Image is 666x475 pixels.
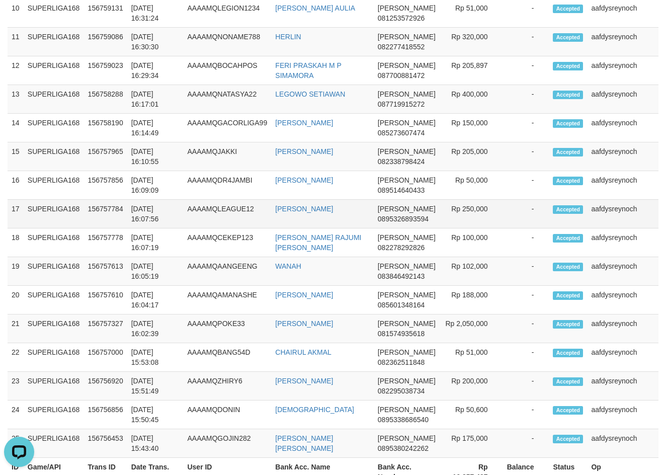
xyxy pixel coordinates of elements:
[378,444,429,452] span: Copy 0895380242262 to clipboard
[440,142,503,171] td: Rp 205,000
[84,171,127,200] td: 156757856
[503,314,549,343] td: -
[378,71,425,80] span: Copy 087700881472 to clipboard
[183,372,271,401] td: AAAAMQZHIRY6
[275,61,341,80] a: FERI PRASKAH M P SIMAMORA
[553,33,583,42] span: Accepted
[378,406,436,414] span: [PERSON_NAME]
[587,343,658,372] td: aafdysreynoch
[8,114,24,142] td: 14
[275,262,301,270] a: WANAH
[587,171,658,200] td: aafdysreynoch
[553,119,583,128] span: Accepted
[8,314,24,343] td: 21
[84,200,127,228] td: 156757784
[587,429,658,458] td: aafdysreynoch
[553,91,583,99] span: Accepted
[587,372,658,401] td: aafdysreynoch
[440,171,503,200] td: Rp 50,000
[440,286,503,314] td: Rp 188,000
[275,176,333,184] a: [PERSON_NAME]
[4,4,34,34] button: Open LiveChat chat widget
[127,200,184,228] td: [DATE] 16:07:56
[378,233,436,242] span: [PERSON_NAME]
[127,171,184,200] td: [DATE] 16:09:09
[84,343,127,372] td: 156757000
[378,387,425,395] span: Copy 082295038734 to clipboard
[553,377,583,386] span: Accepted
[8,257,24,286] td: 19
[440,228,503,257] td: Rp 100,000
[8,28,24,56] td: 11
[378,186,425,194] span: Copy 089514640433 to clipboard
[378,147,436,155] span: [PERSON_NAME]
[127,114,184,142] td: [DATE] 16:14:49
[378,272,425,280] span: Copy 083846492143 to clipboard
[378,43,425,51] span: Copy 082277418552 to clipboard
[553,263,583,271] span: Accepted
[378,330,425,338] span: Copy 081574935618 to clipboard
[183,85,271,114] td: AAAAMQNATASYA22
[378,244,425,252] span: Copy 082278292826 to clipboard
[587,114,658,142] td: aafdysreynoch
[440,429,503,458] td: Rp 175,000
[8,200,24,228] td: 17
[587,28,658,56] td: aafdysreynoch
[378,291,436,299] span: [PERSON_NAME]
[24,429,84,458] td: SUPERLIGA168
[503,56,549,85] td: -
[587,56,658,85] td: aafdysreynoch
[275,33,301,41] a: HERLIN
[24,343,84,372] td: SUPERLIGA168
[183,257,271,286] td: AAAAMQAANGEENG
[378,129,425,137] span: Copy 085273607474 to clipboard
[503,114,549,142] td: -
[183,228,271,257] td: AAAAMQCEKEP123
[127,429,184,458] td: [DATE] 15:43:40
[183,28,271,56] td: AAAAMQNONAME788
[183,171,271,200] td: AAAAMQDR4JAMBI
[440,343,503,372] td: Rp 51,000
[8,171,24,200] td: 16
[127,28,184,56] td: [DATE] 16:30:30
[84,286,127,314] td: 156757610
[84,28,127,56] td: 156759086
[84,85,127,114] td: 156758288
[127,286,184,314] td: [DATE] 16:04:17
[587,401,658,429] td: aafdysreynoch
[378,4,436,12] span: [PERSON_NAME]
[275,233,361,252] a: [PERSON_NAME] RAJUMI [PERSON_NAME]
[8,372,24,401] td: 23
[275,434,333,452] a: [PERSON_NAME] [PERSON_NAME]
[553,234,583,243] span: Accepted
[84,401,127,429] td: 156756856
[84,228,127,257] td: 156757778
[503,343,549,372] td: -
[127,372,184,401] td: [DATE] 15:51:49
[275,406,354,414] a: [DEMOGRAPHIC_DATA]
[24,142,84,171] td: SUPERLIGA168
[440,314,503,343] td: Rp 2,050,000
[587,85,658,114] td: aafdysreynoch
[24,28,84,56] td: SUPERLIGA168
[24,56,84,85] td: SUPERLIGA168
[84,372,127,401] td: 156756920
[127,228,184,257] td: [DATE] 16:07:19
[275,90,345,98] a: LEGOWO SETIAWAN
[553,177,583,185] span: Accepted
[503,286,549,314] td: -
[24,200,84,228] td: SUPERLIGA168
[553,5,583,13] span: Accepted
[440,372,503,401] td: Rp 200,000
[587,228,658,257] td: aafdysreynoch
[553,205,583,214] span: Accepted
[84,56,127,85] td: 156759023
[553,291,583,300] span: Accepted
[8,85,24,114] td: 13
[378,320,436,328] span: [PERSON_NAME]
[8,286,24,314] td: 20
[378,119,436,127] span: [PERSON_NAME]
[378,100,425,108] span: Copy 087719915272 to clipboard
[275,348,331,356] a: CHAIRUL AKMAL
[183,142,271,171] td: AAAAMQJAKKI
